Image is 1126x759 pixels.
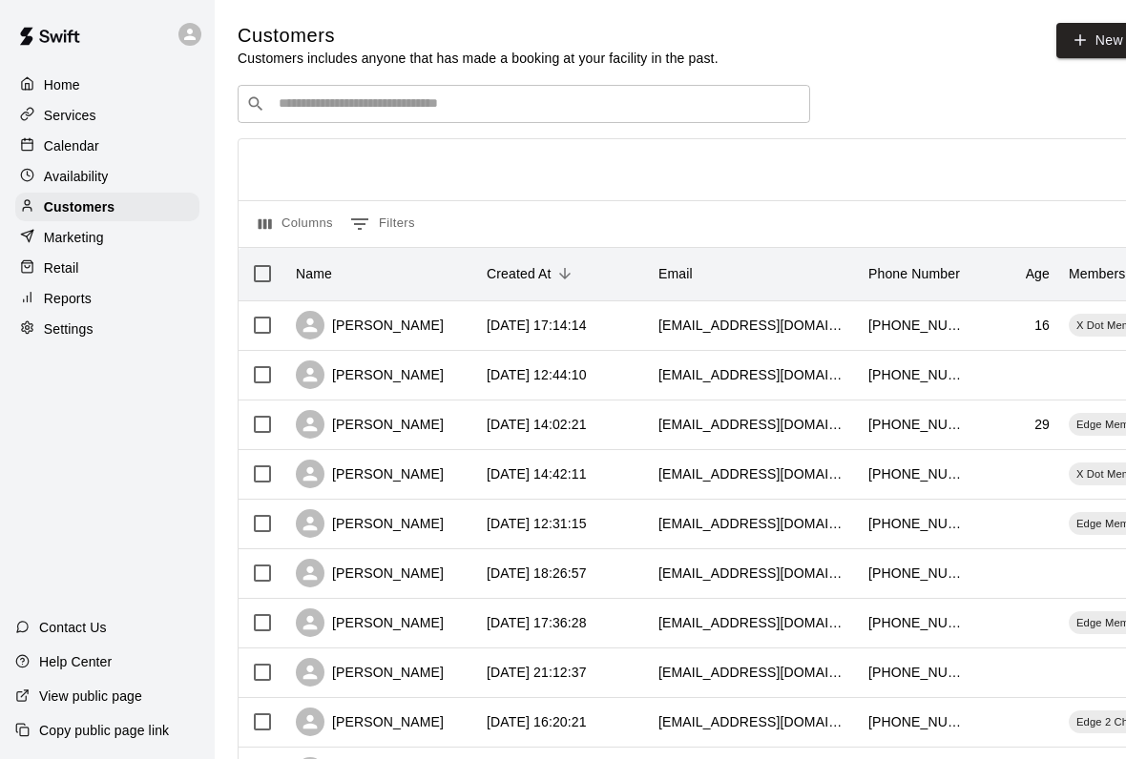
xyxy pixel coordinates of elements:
div: [PERSON_NAME] [296,509,444,538]
div: 16 [1034,316,1050,335]
div: 2025-08-09 18:26:57 [487,564,587,583]
div: +13256600250 [868,613,964,632]
button: Show filters [345,209,420,239]
div: cindyhernandez1984@yahoo.com [658,365,849,384]
div: +13252605840 [868,464,964,483]
div: [PERSON_NAME] [296,460,444,488]
div: Phone Number [868,247,960,300]
div: [PERSON_NAME] [296,559,444,587]
p: View public page [39,687,142,706]
div: 2025-08-16 12:31:15 [487,514,587,533]
div: Created At [477,247,649,300]
p: Contact Us [39,618,107,637]
p: Services [44,106,96,125]
p: Marketing [44,228,104,247]
div: +13256682118 [868,316,964,335]
div: Email [658,247,693,300]
p: Customers [44,197,115,216]
div: Email [649,247,859,300]
div: nherje152@gmail.com [658,464,849,483]
div: 2025-08-16 14:42:11 [487,464,587,483]
a: Settings [15,315,199,343]
div: 2025-08-07 17:36:28 [487,613,587,632]
p: Settings [44,319,94,338]
p: Retail [44,258,79,277]
p: Customers includes anyone that has made a booking at your facility in the past. [238,49,719,68]
div: +13253383848 [868,712,964,731]
button: Sort [552,260,578,287]
a: Calendar [15,132,199,160]
div: +12545638018 [868,564,964,583]
div: rossjones489@gmail.com [658,613,849,632]
div: [PERSON_NAME] [296,311,444,339]
div: Name [286,247,477,300]
a: Availability [15,162,199,191]
div: [PERSON_NAME] [296,360,444,389]
div: 2025-08-18 12:44:10 [487,365,587,384]
div: Created At [487,247,552,300]
div: Name [296,247,332,300]
a: Reports [15,284,199,313]
div: +13256690233 [868,663,964,682]
p: Reports [44,289,92,308]
div: Age [973,247,1059,300]
div: [PERSON_NAME] [296,658,444,687]
div: 29 [1034,415,1050,434]
p: Home [44,75,80,94]
div: coltonlee280@gmail.com [658,316,849,335]
div: 2025-08-17 14:02:21 [487,415,587,434]
a: Retail [15,254,199,282]
div: +13253338008 [868,514,964,533]
div: 2025-08-03 16:20:21 [487,712,587,731]
a: Customers [15,193,199,221]
a: Home [15,71,199,99]
div: [PERSON_NAME] [296,608,444,637]
h5: Customers [238,23,719,49]
div: nicolekm0120@gmail.com [658,712,849,731]
div: dianewauson@gmail.com [658,663,849,682]
a: Services [15,101,199,130]
p: Help Center [39,652,112,671]
div: +13256699217 [868,415,964,434]
p: Availability [44,167,109,186]
div: 2025-08-03 21:12:37 [487,663,587,682]
p: Copy public page link [39,721,169,740]
div: kaleii080304@gmail.com [658,564,849,583]
div: Search customers by name or email [238,85,810,123]
button: Select columns [254,209,338,239]
div: [PERSON_NAME] [296,708,444,736]
div: taylordwoods23@gmail.com [658,415,849,434]
div: Phone Number [859,247,973,300]
a: Marketing [15,223,199,252]
div: +14322589725 [868,365,964,384]
div: [PERSON_NAME] [296,410,444,439]
div: soonerinabilene@gmail.com [658,514,849,533]
div: 2025-08-18 17:14:14 [487,316,587,335]
p: Calendar [44,136,99,155]
div: Age [1026,247,1050,300]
